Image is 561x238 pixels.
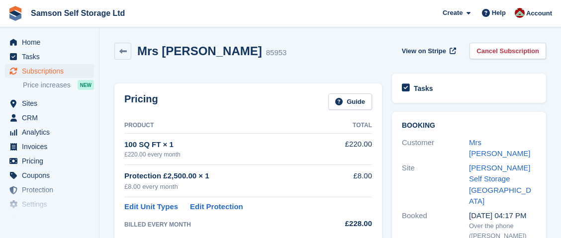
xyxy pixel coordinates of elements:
a: Mrs [PERSON_NAME] [469,138,530,158]
div: £228.00 [326,218,372,230]
a: menu [5,96,94,110]
span: Account [526,8,552,18]
a: Samson Self Storage Ltd [27,5,129,21]
td: £8.00 [326,165,372,197]
h2: Booking [402,122,536,130]
a: Cancel Subscription [469,43,546,59]
span: Subscriptions [22,64,82,78]
a: Guide [328,93,372,110]
span: CRM [22,111,82,125]
div: NEW [78,80,94,90]
td: £220.00 [326,133,372,164]
div: Protection £2,500.00 × 1 [124,170,326,182]
img: Ian [515,8,525,18]
img: stora-icon-8386f47178a22dfd0bd8f6a31ec36ba5ce8667c1dd55bd0f319d3a0aa187defe.svg [8,6,23,21]
a: menu [5,50,94,64]
a: [PERSON_NAME] Self Storage [GEOGRAPHIC_DATA] [469,163,531,206]
a: Edit Unit Types [124,201,178,213]
a: menu [5,111,94,125]
div: 85953 [266,47,287,59]
th: Product [124,118,326,134]
a: menu [5,140,94,154]
div: £8.00 every month [124,182,326,192]
a: Edit Protection [190,201,243,213]
span: Help [492,8,506,18]
a: View on Stripe [398,43,458,59]
a: menu [5,197,94,211]
span: Capital [22,212,82,226]
a: menu [5,64,94,78]
span: Settings [22,197,82,211]
a: menu [5,125,94,139]
span: Analytics [22,125,82,139]
span: Create [443,8,463,18]
h2: Pricing [124,93,158,110]
h2: Tasks [414,84,433,93]
span: View on Stripe [402,46,446,56]
th: Total [326,118,372,134]
div: BILLED EVERY MONTH [124,220,326,229]
div: Site [402,162,469,207]
span: Tasks [22,50,82,64]
div: 100 SQ FT × 1 [124,139,326,151]
a: menu [5,183,94,197]
span: Price increases [23,80,71,90]
h2: Mrs [PERSON_NAME] [137,44,262,58]
a: menu [5,168,94,182]
div: [DATE] 04:17 PM [469,210,536,222]
a: menu [5,35,94,49]
span: Coupons [22,168,82,182]
span: Home [22,35,82,49]
div: £220.00 every month [124,150,326,159]
span: Pricing [22,154,82,168]
a: menu [5,154,94,168]
a: menu [5,212,94,226]
span: Protection [22,183,82,197]
span: Invoices [22,140,82,154]
a: Price increases NEW [23,79,94,90]
span: Sites [22,96,82,110]
div: Customer [402,137,469,159]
